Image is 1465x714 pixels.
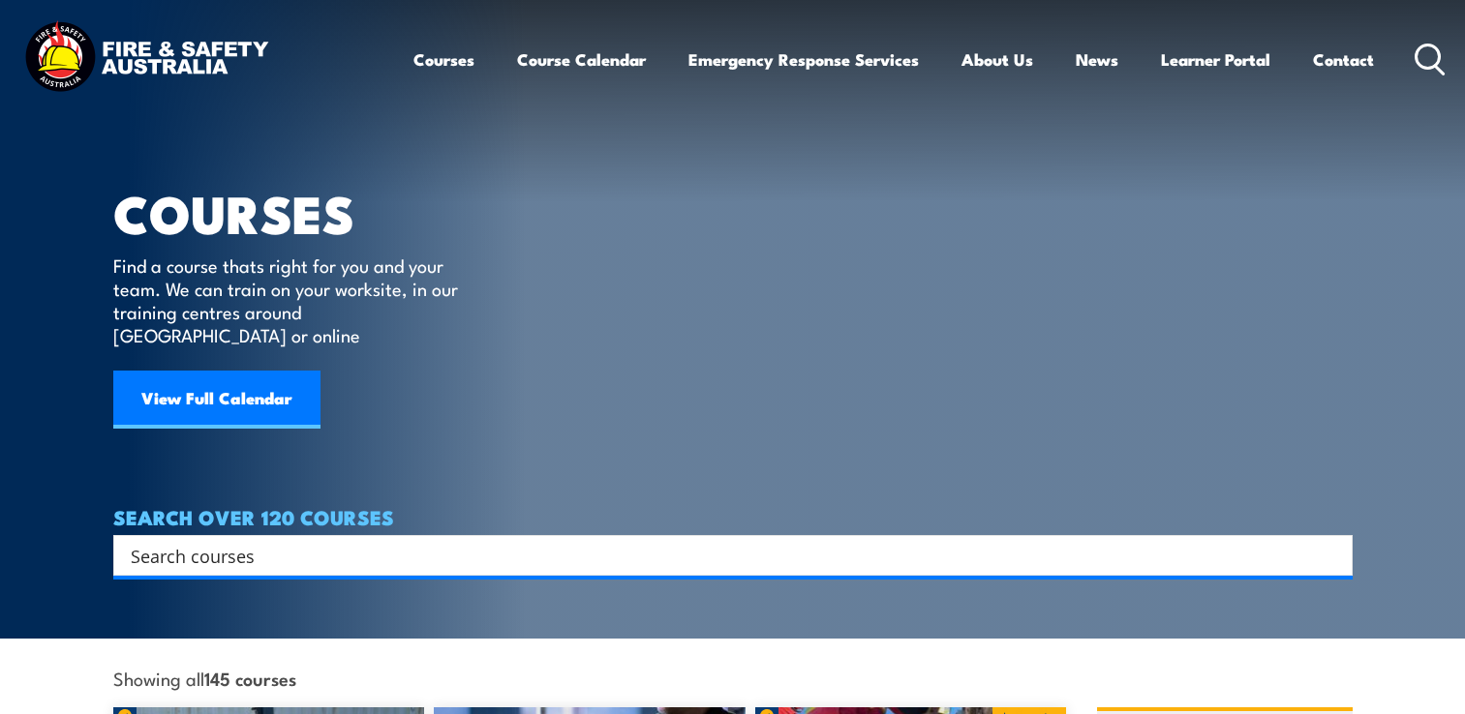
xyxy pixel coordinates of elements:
input: Search input [131,541,1310,570]
a: Emergency Response Services [688,34,919,85]
a: View Full Calendar [113,371,320,429]
h4: SEARCH OVER 120 COURSES [113,506,1353,527]
a: Course Calendar [517,34,646,85]
a: News [1076,34,1118,85]
a: Contact [1313,34,1374,85]
a: About Us [961,34,1033,85]
form: Search form [135,542,1314,569]
button: Search magnifier button [1319,542,1346,569]
h1: COURSES [113,190,486,235]
p: Find a course thats right for you and your team. We can train on your worksite, in our training c... [113,253,467,346]
span: Showing all [113,668,296,688]
a: Courses [413,34,474,85]
a: Learner Portal [1161,34,1270,85]
strong: 145 courses [204,665,296,691]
